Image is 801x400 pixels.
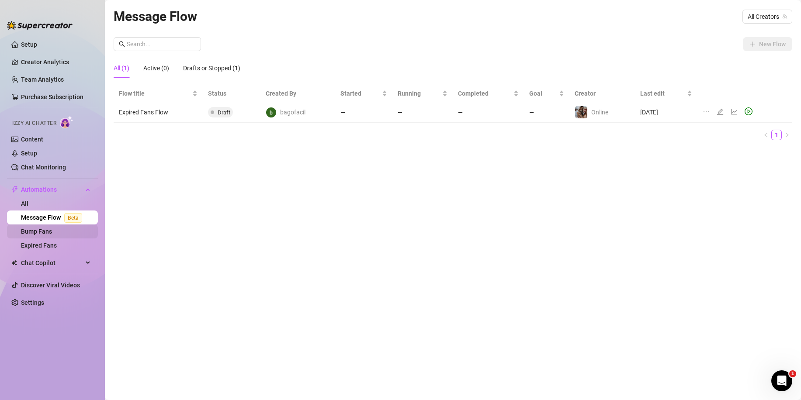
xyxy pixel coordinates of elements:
span: 1 [789,370,796,377]
span: right [784,132,790,138]
span: Running [398,89,440,98]
a: Content [21,136,43,143]
span: Flow title [119,89,191,98]
a: Settings [21,299,44,306]
a: Team Analytics [21,76,64,83]
th: Flow title [114,85,203,102]
span: line-chart [731,108,738,115]
a: Message FlowBeta [21,214,86,221]
div: All (1) [114,63,129,73]
img: AI Chatter [60,116,73,128]
span: left [763,132,769,138]
a: 1 [772,130,781,140]
span: search [119,41,125,47]
li: 1 [771,130,782,140]
li: Previous Page [761,130,771,140]
span: Goal [529,89,557,98]
button: left [761,130,771,140]
span: team [782,14,787,19]
span: edit [717,108,724,115]
a: Setup [21,41,37,48]
th: Running [392,85,453,102]
a: Creator Analytics [21,55,91,69]
td: — [453,102,524,123]
span: Chat Copilot [21,256,83,270]
span: Draft [218,109,230,116]
button: right [782,130,792,140]
td: Expired Fans Flow [114,102,203,123]
div: Active (0) [143,63,169,73]
li: Next Page [782,130,792,140]
a: All [21,200,28,207]
span: ellipsis [703,108,710,115]
span: play-circle [745,107,752,115]
th: Goal [524,85,569,102]
img: logo-BBDzfeDw.svg [7,21,73,30]
img: Online [575,106,587,118]
span: Online [591,109,608,116]
a: Purchase Subscription [21,90,91,104]
img: Chat Copilot [11,260,17,266]
input: Search... [127,39,196,49]
span: Izzy AI Chatter [12,119,56,128]
a: Chat Monitoring [21,164,66,171]
a: Expired Fans [21,242,57,249]
span: Automations [21,183,83,197]
img: bagofacil [266,107,276,117]
td: — [524,102,569,123]
iframe: Intercom live chat [771,370,792,391]
td: — [392,102,453,123]
th: Created By [260,85,335,102]
th: Started [335,85,392,102]
a: Discover Viral Videos [21,282,80,289]
span: thunderbolt [11,186,18,193]
th: Last edit [635,85,697,102]
th: Creator [569,85,635,102]
span: Beta [64,213,82,223]
span: All Creators [748,10,787,23]
th: Status [203,85,260,102]
button: New Flow [743,37,792,51]
span: Last edit [640,89,685,98]
th: Completed [453,85,524,102]
a: Setup [21,150,37,157]
div: Drafts or Stopped (1) [183,63,240,73]
span: Started [340,89,380,98]
a: Bump Fans [21,228,52,235]
span: bagofacil [280,107,305,117]
td: [DATE] [635,102,697,123]
td: — [335,102,392,123]
article: Message Flow [114,6,197,27]
span: Completed [458,89,512,98]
